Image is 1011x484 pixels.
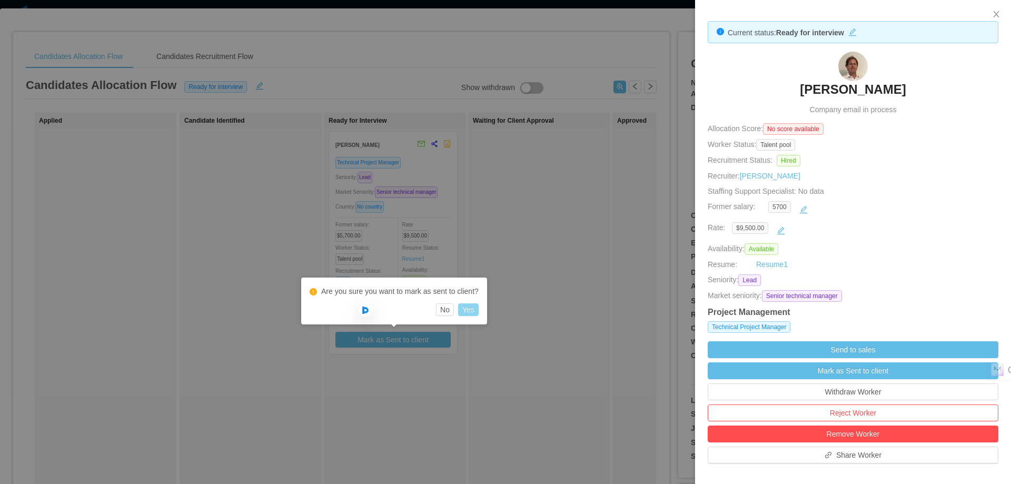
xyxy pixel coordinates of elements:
[458,303,479,316] button: Yes
[838,52,868,81] img: e8599b76-9412-464e-b465-62b50a1f2785.jpeg
[310,288,317,295] i: icon: exclamation-circle
[708,274,738,286] span: Seniority:
[708,244,782,253] span: Availability:
[800,81,906,98] h3: [PERSON_NAME]
[708,447,998,463] button: icon: linkShare Worker
[436,303,454,316] button: No
[708,362,998,379] button: Mark as Sent to client
[800,81,906,104] a: [PERSON_NAME]
[738,274,761,286] span: Lead
[708,426,998,442] button: Remove Worker
[708,404,998,421] button: Reject Worker
[708,124,763,133] span: Allocation Score:
[708,383,998,400] button: Withdraw Worker
[756,139,795,151] span: Talent pool
[708,156,772,164] span: Recruitment Status:
[756,259,788,270] a: Resume1
[768,201,791,213] span: 5700
[717,28,724,35] i: icon: info-circle
[992,10,1000,18] i: icon: close
[708,260,737,269] span: Resume:
[844,26,861,36] button: icon: edit
[776,28,844,37] strong: Ready for interview
[795,201,812,218] button: icon: edit
[708,321,790,333] span: Technical Project Manager
[708,290,762,302] span: Market seniority:
[708,187,824,195] span: Staffing Support Specialist:
[810,104,897,115] span: Company email in process
[763,123,824,135] span: No score available
[762,290,842,302] span: Senior technical manager
[728,28,776,37] span: Current status:
[310,286,479,297] div: Are you sure you want to mark as sent to client?
[732,222,768,234] span: $9,500.00
[745,243,778,255] span: Available
[708,341,998,358] button: Send to sales
[796,187,824,195] span: No data
[772,222,789,239] button: icon: edit
[708,308,790,317] strong: Project Management
[740,172,800,180] a: [PERSON_NAME]
[777,155,800,166] span: Hired
[708,140,756,149] span: Worker Status:
[708,172,800,180] span: Recruiter:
